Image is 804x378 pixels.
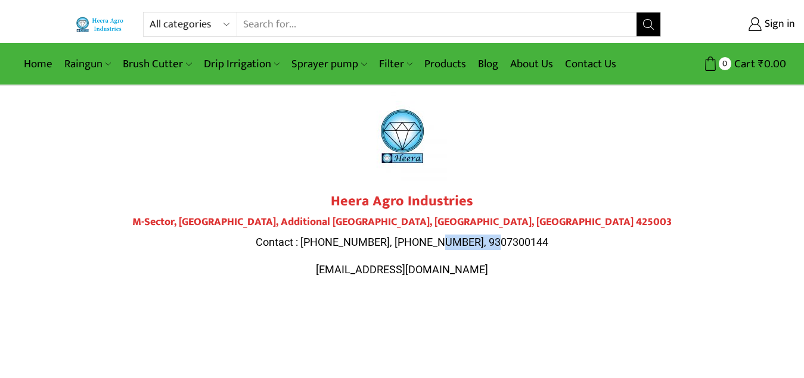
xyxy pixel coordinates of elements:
input: Search for... [237,13,637,36]
a: Brush Cutter [117,50,197,78]
h4: M-Sector, [GEOGRAPHIC_DATA], Additional [GEOGRAPHIC_DATA], [GEOGRAPHIC_DATA], [GEOGRAPHIC_DATA] 4... [69,216,736,229]
a: Home [18,50,58,78]
a: Products [418,50,472,78]
img: heera-logo-1000 [358,92,447,181]
button: Search button [637,13,660,36]
strong: Heera Agro Industries [331,189,473,213]
a: Blog [472,50,504,78]
span: ₹ [758,55,764,73]
a: Sprayer pump [285,50,372,78]
span: Contact : [PHONE_NUMBER], [PHONE_NUMBER], 9307300144 [256,236,548,248]
span: 0 [719,57,731,70]
a: Contact Us [559,50,622,78]
a: Drip Irrigation [198,50,285,78]
a: 0 Cart ₹0.00 [673,53,786,75]
span: Cart [731,56,755,72]
bdi: 0.00 [758,55,786,73]
span: Sign in [762,17,795,32]
a: Sign in [679,14,795,35]
a: Raingun [58,50,117,78]
a: Filter [373,50,418,78]
span: [EMAIL_ADDRESS][DOMAIN_NAME] [316,263,488,276]
a: About Us [504,50,559,78]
